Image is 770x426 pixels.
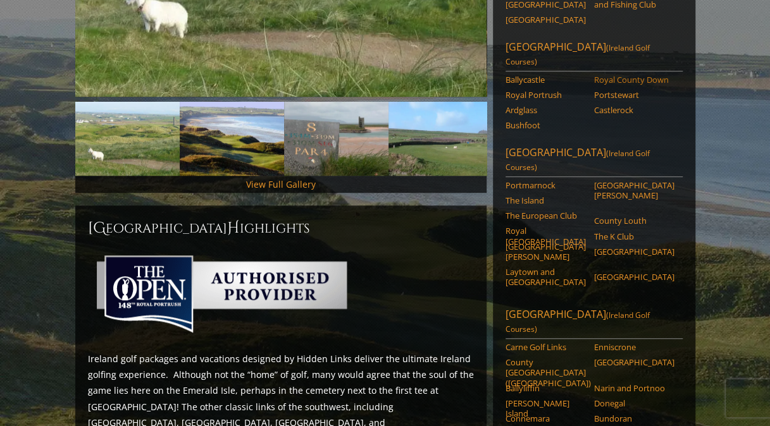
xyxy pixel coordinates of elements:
[594,231,674,241] a: The K Club
[506,383,586,393] a: Ballyliffin
[506,105,586,115] a: Ardglass
[506,310,650,334] span: (Ireland Golf Courses)
[506,357,586,388] a: County [GEOGRAPHIC_DATA] ([GEOGRAPHIC_DATA])
[246,178,316,190] a: View Full Gallery
[506,195,586,205] a: The Island
[594,246,674,257] a: [GEOGRAPHIC_DATA]
[594,216,674,226] a: County Louth
[594,342,674,352] a: Enniscrone
[506,148,650,173] span: (Ireland Golf Courses)
[88,218,474,238] h2: [GEOGRAPHIC_DATA] ighlights
[594,105,674,115] a: Castlerock
[506,226,586,246] a: Royal [GEOGRAPHIC_DATA]
[594,398,674,408] a: Donegal
[594,413,674,423] a: Bundoran
[594,357,674,367] a: [GEOGRAPHIC_DATA]
[506,342,586,352] a: Carne Golf Links
[506,180,586,190] a: Portmarnock
[506,90,586,100] a: Royal Portrush
[506,267,586,288] a: Laytown and [GEOGRAPHIC_DATA]
[506,42,650,67] span: (Ireland Golf Courses)
[594,180,674,201] a: [GEOGRAPHIC_DATA][PERSON_NAME]
[594,90,674,100] a: Portstewart
[506,15,586,25] a: [GEOGRAPHIC_DATA]
[506,40,683,71] a: [GEOGRAPHIC_DATA](Ireland Golf Courses)
[506,145,683,177] a: [GEOGRAPHIC_DATA](Ireland Golf Courses)
[594,272,674,282] a: [GEOGRAPHIC_DATA]
[227,218,240,238] span: H
[594,75,674,85] a: Royal County Down
[506,241,586,262] a: [GEOGRAPHIC_DATA][PERSON_NAME]
[506,75,586,85] a: Ballycastle
[594,383,674,393] a: Narin and Portnoo
[506,210,586,221] a: The European Club
[506,398,586,419] a: [PERSON_NAME] Island
[506,413,586,423] a: Connemara
[506,120,586,130] a: Bushfoot
[506,307,683,339] a: [GEOGRAPHIC_DATA](Ireland Golf Courses)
